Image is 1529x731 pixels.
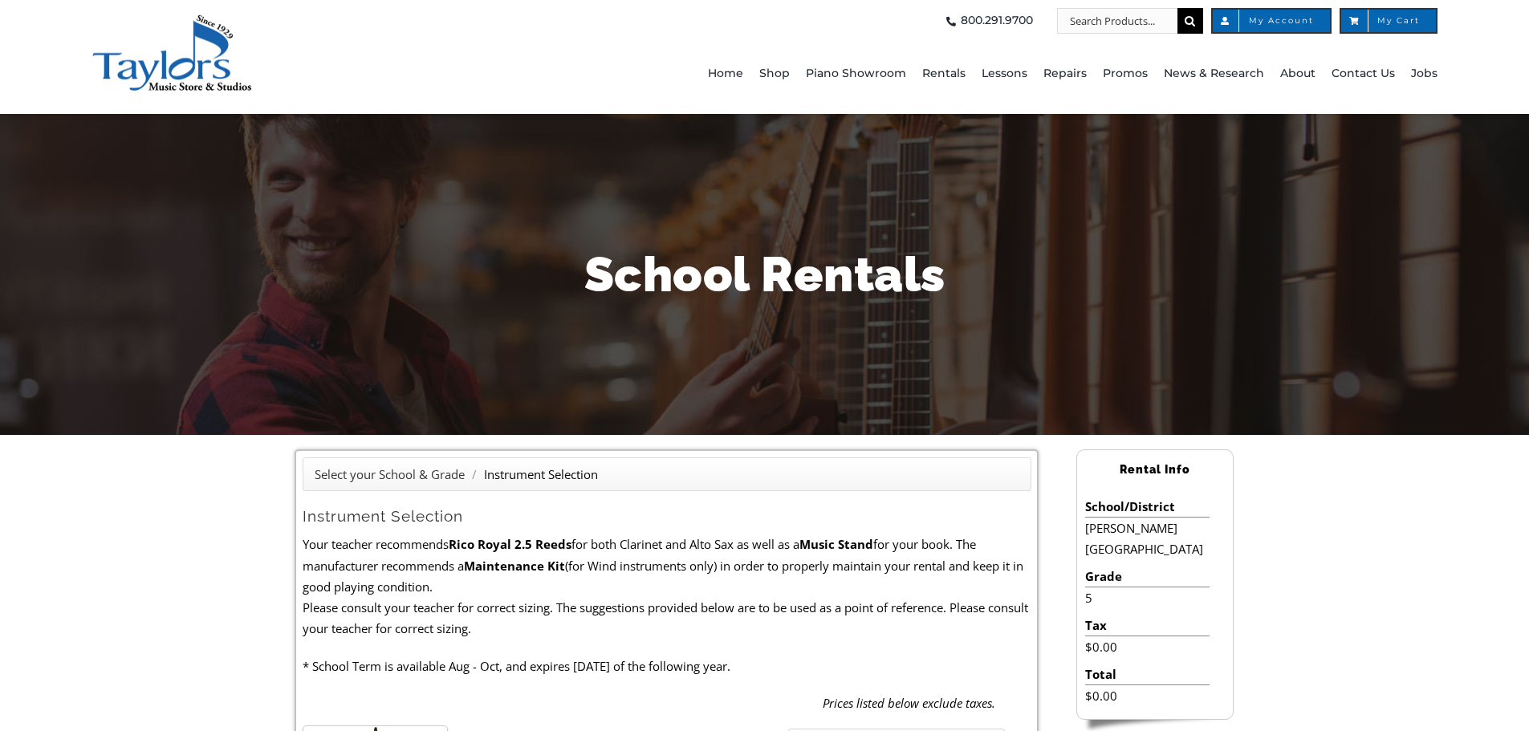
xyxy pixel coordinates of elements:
a: Jobs [1411,34,1438,114]
span: Rentals [922,61,966,87]
li: Grade [1085,566,1210,587]
span: About [1280,61,1316,87]
input: Search Products... [1057,8,1177,34]
li: Total [1085,664,1210,685]
li: $0.00 [1085,636,1210,657]
a: Piano Showroom [806,34,906,114]
li: Tax [1085,615,1210,636]
span: My Account [1229,17,1314,25]
span: / [468,466,481,482]
li: Instrument Selection [484,464,598,485]
span: My Cart [1357,17,1420,25]
h2: Rental Info [1077,456,1233,484]
nav: Top Right [441,8,1438,34]
span: Promos [1103,61,1148,87]
a: Rentals [922,34,966,114]
a: Home [708,34,743,114]
em: Prices listed below exclude taxes. [823,695,995,711]
strong: Rico Royal 2.5 Reeds [449,536,571,552]
a: Select your School & Grade [315,466,465,482]
nav: Main Menu [441,34,1438,114]
a: taylors-music-store-west-chester [91,12,252,28]
a: 800.291.9700 [941,8,1033,34]
a: News & Research [1164,34,1264,114]
a: Shop [759,34,790,114]
p: Please consult your teacher for correct sizing. The suggestions provided below are to be used as ... [303,597,1031,640]
h1: School Rentals [295,241,1234,308]
strong: Maintenance Kit [464,558,565,574]
p: * School Term is available Aug - Oct, and expires [DATE] of the following year. [303,656,1031,676]
li: 5 [1085,587,1210,608]
span: Lessons [982,61,1027,87]
a: Promos [1103,34,1148,114]
li: $0.00 [1085,685,1210,706]
li: School/District [1085,496,1210,518]
strong: Music Stand [799,536,873,552]
span: Home [708,61,743,87]
a: My Cart [1340,8,1438,34]
span: Repairs [1043,61,1087,87]
span: News & Research [1164,61,1264,87]
a: About [1280,34,1316,114]
span: Jobs [1411,61,1438,87]
a: Lessons [982,34,1027,114]
span: Piano Showroom [806,61,906,87]
input: Search [1177,8,1203,34]
span: Shop [759,61,790,87]
a: Repairs [1043,34,1087,114]
span: 800.291.9700 [961,8,1033,34]
a: Contact Us [1332,34,1395,114]
h2: Instrument Selection [303,506,1031,526]
span: Contact Us [1332,61,1395,87]
a: My Account [1211,8,1332,34]
li: [PERSON_NAME][GEOGRAPHIC_DATA] [1085,518,1210,560]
